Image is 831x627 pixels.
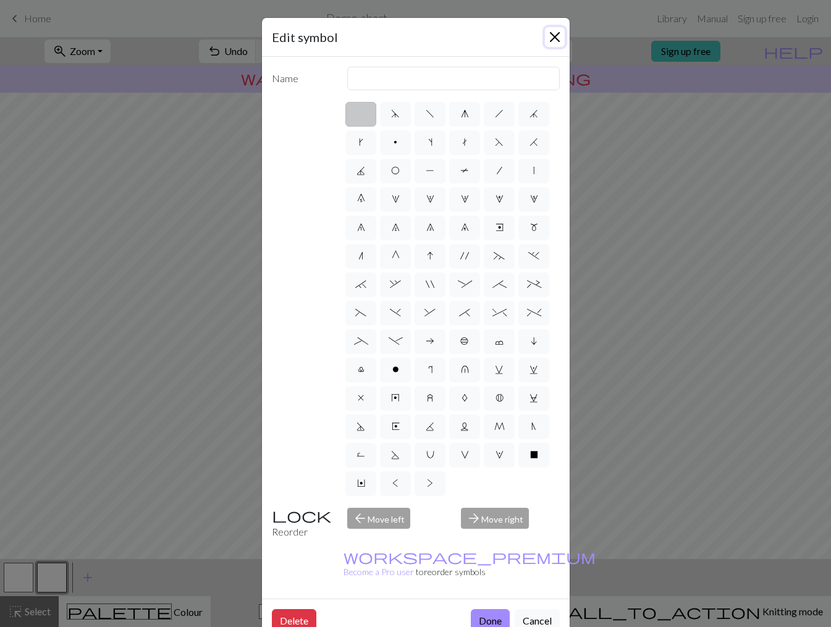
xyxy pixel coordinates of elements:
[494,421,505,431] span: M
[359,137,363,147] span: k
[531,421,536,431] span: N
[462,137,467,147] span: t
[497,166,502,175] span: /
[356,166,365,175] span: J
[427,478,433,488] span: >
[344,552,596,577] a: Become a Pro user
[496,222,504,232] span: e
[528,251,539,261] span: .
[527,279,541,289] span: +
[426,194,434,204] span: 2
[531,336,537,346] span: i
[358,251,363,261] span: n
[392,251,400,261] span: G
[426,336,434,346] span: a
[458,279,472,289] span: :
[358,393,364,403] span: x
[462,393,468,403] span: A
[527,308,541,318] span: %
[529,137,538,147] span: H
[460,251,469,261] span: '
[530,222,538,232] span: m
[389,336,403,346] span: -
[530,194,538,204] span: 5
[428,364,432,374] span: r
[391,450,400,460] span: S
[427,251,433,261] span: I
[391,393,400,403] span: y
[461,222,469,232] span: 9
[496,450,504,460] span: W
[264,508,340,539] div: Reorder
[426,222,434,232] span: 8
[355,308,366,318] span: (
[529,109,538,119] span: j
[426,450,434,460] span: U
[392,478,399,488] span: <
[391,166,400,175] span: O
[354,336,368,346] span: _
[461,109,469,119] span: g
[391,109,400,119] span: d
[496,194,504,204] span: 4
[495,109,504,119] span: h
[495,364,504,374] span: v
[357,222,365,232] span: 6
[492,279,507,289] span: ;
[357,194,365,204] span: 0
[461,194,469,204] span: 3
[545,27,565,47] button: Close
[529,393,538,403] span: C
[390,279,401,289] span: ,
[461,450,469,460] span: V
[494,251,505,261] span: ~
[495,137,504,147] span: F
[272,28,338,46] h5: Edit symbol
[390,308,401,318] span: )
[460,336,469,346] span: b
[496,393,504,403] span: B
[392,364,399,374] span: o
[530,450,538,460] span: X
[392,421,400,431] span: E
[392,194,400,204] span: 1
[355,279,366,289] span: `
[426,109,434,119] span: f
[426,166,434,175] span: P
[394,137,397,147] span: p
[460,166,469,175] span: T
[461,364,469,374] span: u
[426,421,434,431] span: K
[356,421,365,431] span: D
[495,336,504,346] span: c
[344,552,596,577] small: to reorder symbols
[533,166,534,175] span: |
[428,137,432,147] span: s
[344,548,596,565] span: workspace_premium
[264,67,340,90] label: Name
[427,393,433,403] span: z
[358,364,365,374] span: l
[392,222,400,232] span: 7
[426,279,434,289] span: "
[356,450,365,460] span: R
[460,421,469,431] span: L
[424,308,436,318] span: &
[492,308,507,318] span: ^
[357,478,365,488] span: Y
[529,364,538,374] span: w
